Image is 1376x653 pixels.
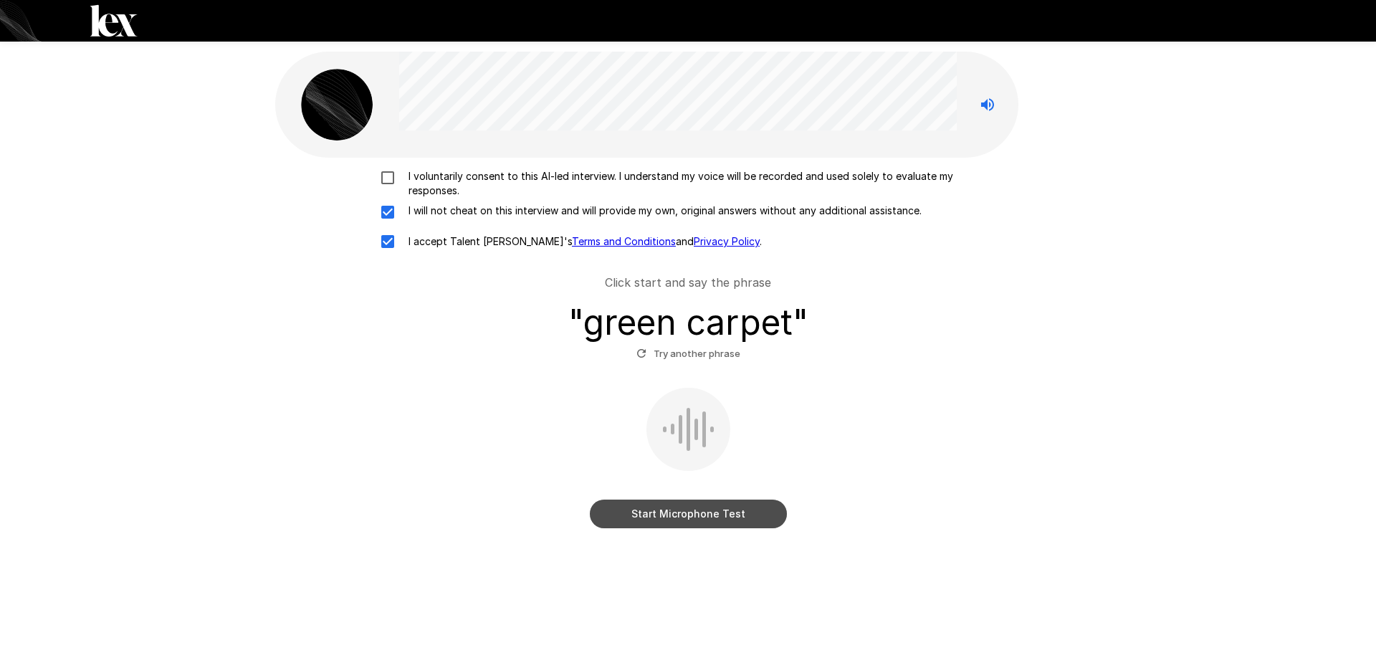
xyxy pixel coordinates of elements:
img: lex_avatar2.png [301,69,373,140]
button: Start Microphone Test [590,500,787,528]
p: I accept Talent [PERSON_NAME]'s and . [403,234,762,249]
button: Try another phrase [633,343,744,365]
h3: " green carpet " [568,302,808,343]
a: Privacy Policy [694,235,760,247]
a: Terms and Conditions [572,235,676,247]
p: I voluntarily consent to this AI-led interview. I understand my voice will be recorded and used s... [403,169,1003,198]
button: Stop reading questions aloud [973,90,1002,119]
p: I will not cheat on this interview and will provide my own, original answers without any addition... [403,204,922,218]
p: Click start and say the phrase [605,274,771,291]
